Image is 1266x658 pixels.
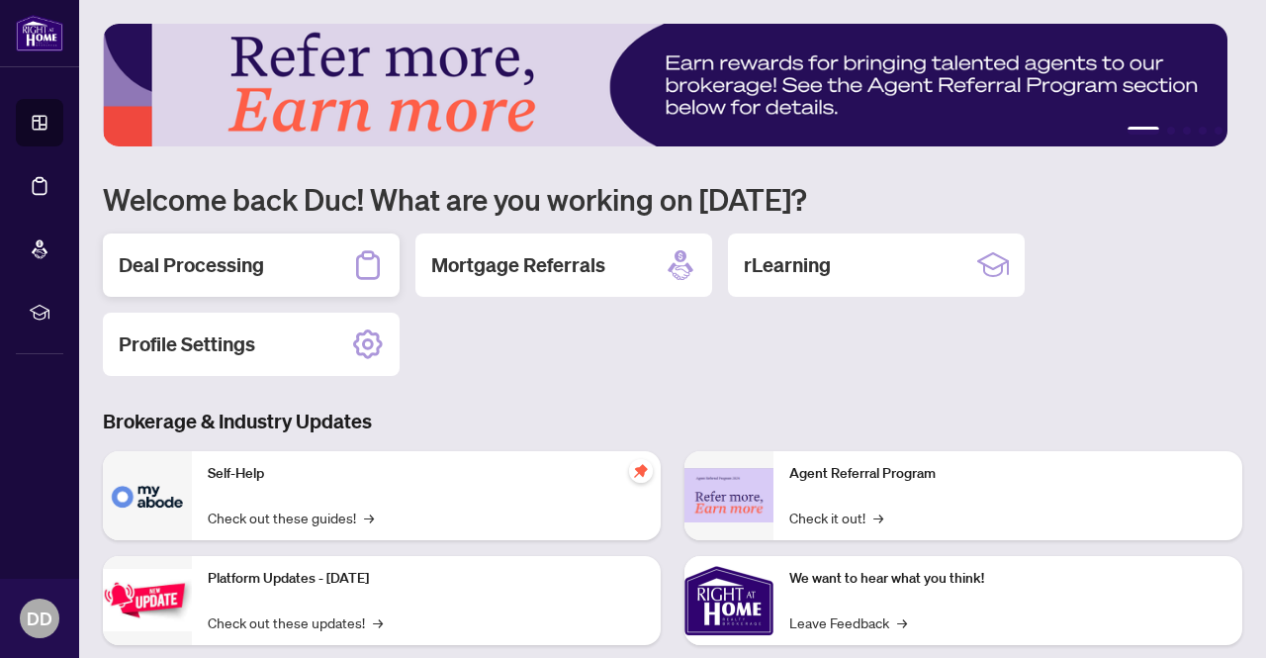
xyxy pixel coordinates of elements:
[208,611,383,633] a: Check out these updates!→
[119,251,264,279] h2: Deal Processing
[789,568,1226,590] p: We want to hear what you think!
[208,568,645,590] p: Platform Updates - [DATE]
[629,459,653,483] span: pushpin
[208,507,374,528] a: Check out these guides!→
[103,408,1242,435] h3: Brokerage & Industry Updates
[364,507,374,528] span: →
[103,451,192,540] img: Self-Help
[1167,127,1175,135] button: 2
[27,605,52,632] span: DD
[684,468,773,522] img: Agent Referral Program
[1199,127,1207,135] button: 4
[789,507,883,528] a: Check it out!→
[789,463,1226,485] p: Agent Referral Program
[16,15,63,51] img: logo
[684,556,773,645] img: We want to hear what you think!
[897,611,907,633] span: →
[1128,127,1159,135] button: 1
[789,611,907,633] a: Leave Feedback→
[208,463,645,485] p: Self-Help
[1183,127,1191,135] button: 3
[744,251,831,279] h2: rLearning
[103,569,192,631] img: Platform Updates - July 21, 2025
[873,507,883,528] span: →
[1215,127,1222,135] button: 5
[431,251,605,279] h2: Mortgage Referrals
[119,330,255,358] h2: Profile Settings
[103,24,1227,146] img: Slide 0
[373,611,383,633] span: →
[103,180,1242,218] h1: Welcome back Duc! What are you working on [DATE]?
